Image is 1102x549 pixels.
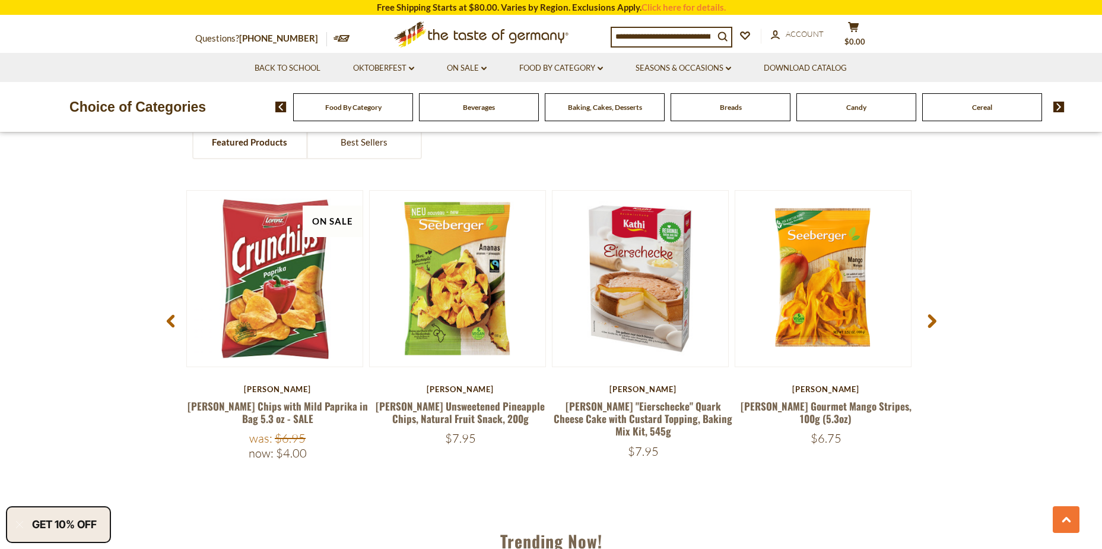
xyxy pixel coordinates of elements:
button: $0.00 [836,21,872,51]
a: Candy [846,103,866,112]
div: [PERSON_NAME] [369,384,552,394]
label: Now: [249,446,274,460]
a: Baking, Cakes, Desserts [568,103,642,112]
div: [PERSON_NAME] [552,384,735,394]
a: Download Catalog [764,62,847,75]
span: $0.00 [844,37,865,46]
a: Beverages [463,103,495,112]
span: $4.00 [276,446,307,460]
span: $6.75 [811,431,841,446]
a: Back to School [255,62,320,75]
p: Questions? [195,31,327,46]
img: next arrow [1053,102,1065,112]
a: Food By Category [519,62,603,75]
a: [PERSON_NAME] "Eierschecke" Quark Cheese Cake with Custard Topping, Baking Mix Kit, 545g [554,399,732,439]
a: [PERSON_NAME] Gourmet Mango Stripes, 100g (5.3oz) [741,399,912,426]
a: Food By Category [325,103,382,112]
img: Seeberger Gourmet Mango Stripes, 100g (5.3oz) [735,191,911,367]
img: Lorenz Crunch Chips with Mild Paprika in Bag 5.3 oz - SALE [187,191,363,367]
div: [PERSON_NAME] [735,384,917,394]
a: On Sale [447,62,487,75]
a: Seasons & Occasions [636,62,731,75]
img: previous arrow [275,102,287,112]
a: [PHONE_NUMBER] [239,33,318,43]
a: Oktoberfest [353,62,414,75]
span: $6.95 [275,431,306,446]
span: $7.95 [628,444,659,459]
span: $7.95 [445,431,476,446]
a: Click here for details. [641,2,726,12]
span: Account [786,29,824,39]
img: Seeberger Unsweetened Pineapple Chips, Natural Fruit Snack, 200g [370,191,545,367]
a: [PERSON_NAME] Chips with Mild Paprika in Bag 5.3 oz - SALE [188,399,368,426]
div: [PERSON_NAME] [186,384,369,394]
a: Featured Products [193,127,306,158]
a: Cereal [972,103,992,112]
a: [PERSON_NAME] Unsweetened Pineapple Chips, Natural Fruit Snack, 200g [376,399,545,426]
a: Account [771,28,824,41]
label: Was: [249,431,272,446]
img: Kathi "Eierschecke" Quark Cheese Cake with Custard Topping, Baking Mix Kit, 545g [552,191,728,367]
a: Best Sellers [308,127,421,158]
a: Breads [720,103,742,112]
